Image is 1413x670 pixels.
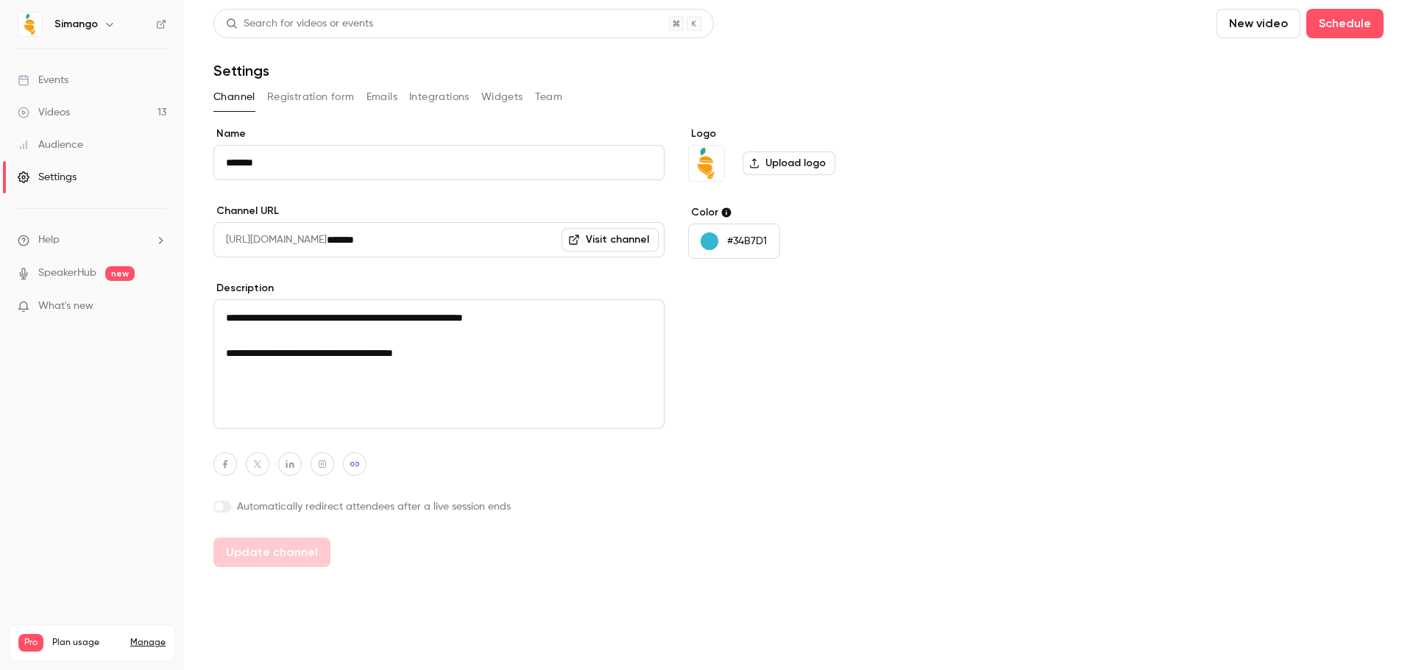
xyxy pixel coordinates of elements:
[689,146,724,181] img: Simango
[688,126,914,182] section: Logo
[18,170,77,185] div: Settings
[38,299,93,314] span: What's new
[54,17,98,32] h6: Simango
[18,232,166,248] li: help-dropdown-opener
[18,634,43,652] span: Pro
[562,228,659,252] a: Visit channel
[727,234,767,249] p: #34B7D1
[18,105,70,120] div: Videos
[409,85,470,109] button: Integrations
[213,126,665,141] label: Name
[105,266,135,281] span: new
[38,232,60,248] span: Help
[688,126,914,141] label: Logo
[1306,9,1384,38] button: Schedule
[743,152,835,175] label: Upload logo
[481,85,523,109] button: Widgets
[18,73,68,88] div: Events
[688,224,780,259] button: #34B7D1
[213,499,665,514] label: Automatically redirect attendees after a live session ends
[267,85,355,109] button: Registration form
[149,300,166,313] iframe: Noticeable Trigger
[1217,9,1300,38] button: New video
[38,265,96,281] a: SpeakerHub
[366,85,397,109] button: Emails
[213,62,269,79] h1: Settings
[213,85,255,109] button: Channel
[535,85,563,109] button: Team
[18,138,83,152] div: Audience
[52,637,121,649] span: Plan usage
[18,13,42,36] img: Simango
[688,205,914,220] label: Color
[213,204,665,218] label: Channel URL
[130,637,166,649] a: Manage
[226,16,373,32] div: Search for videos or events
[213,281,665,296] label: Description
[213,222,327,257] span: [URL][DOMAIN_NAME]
